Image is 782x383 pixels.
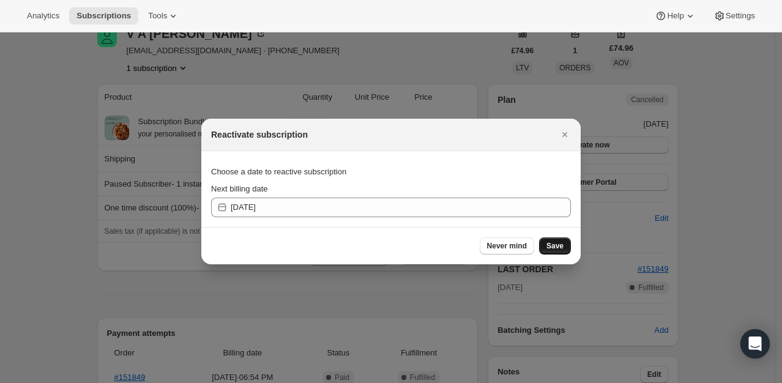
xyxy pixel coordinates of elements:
[480,237,534,255] button: Never mind
[539,237,571,255] button: Save
[706,7,762,24] button: Settings
[211,161,571,183] div: Choose a date to reactive subscription
[667,11,683,21] span: Help
[487,241,527,251] span: Never mind
[20,7,67,24] button: Analytics
[211,128,308,141] h2: Reactivate subscription
[556,126,573,143] button: Close
[141,7,187,24] button: Tools
[69,7,138,24] button: Subscriptions
[148,11,167,21] span: Tools
[647,7,703,24] button: Help
[76,11,131,21] span: Subscriptions
[740,329,770,359] div: Open Intercom Messenger
[27,11,59,21] span: Analytics
[726,11,755,21] span: Settings
[211,184,268,193] span: Next billing date
[546,241,564,251] span: Save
